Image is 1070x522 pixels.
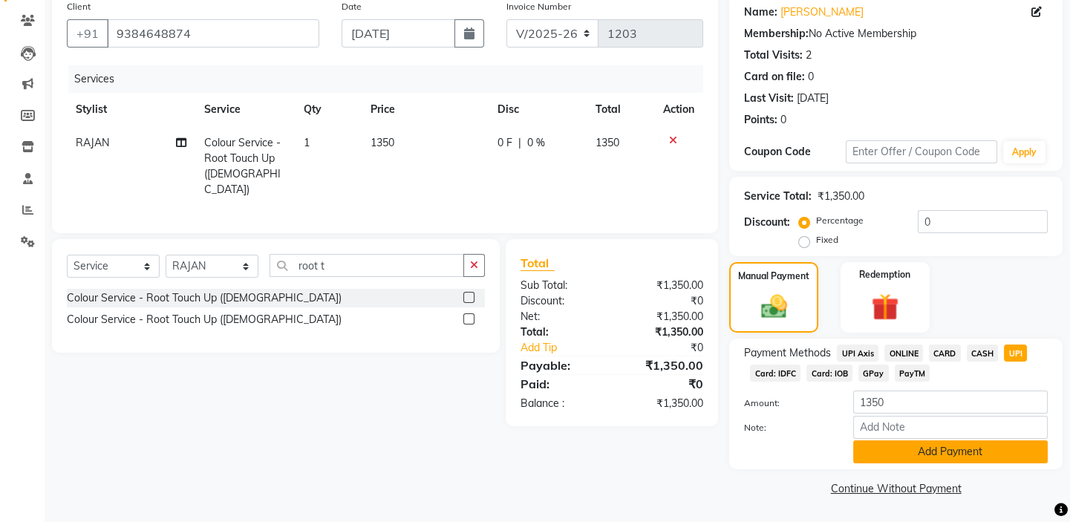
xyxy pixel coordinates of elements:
[304,136,310,149] span: 1
[509,356,612,374] div: Payable:
[509,324,612,340] div: Total:
[733,421,841,434] label: Note:
[744,345,831,361] span: Payment Methods
[76,136,109,149] span: RAJAN
[744,91,794,106] div: Last Visit:
[509,293,612,309] div: Discount:
[895,365,930,382] span: PayTM
[837,345,878,362] span: UPI Axis
[853,440,1048,463] button: Add Payment
[818,189,864,204] div: ₹1,350.00
[204,136,281,196] span: Colour Service - Root Touch Up ([DEMOGRAPHIC_DATA])
[884,345,923,362] span: ONLINE
[744,4,777,20] div: Name:
[853,416,1048,439] input: Add Note
[612,278,714,293] div: ₹1,350.00
[967,345,999,362] span: CASH
[1003,141,1045,163] button: Apply
[744,189,812,204] div: Service Total:
[753,292,795,322] img: _cash.svg
[362,93,489,126] th: Price
[521,255,555,271] span: Total
[107,19,319,48] input: Search by Name/Mobile/Email/Code
[509,396,612,411] div: Balance :
[738,270,809,283] label: Manual Payment
[270,254,464,277] input: Search or Scan
[629,340,714,356] div: ₹0
[846,140,997,163] input: Enter Offer / Coupon Code
[67,19,108,48] button: +91
[780,4,864,20] a: [PERSON_NAME]
[806,365,852,382] span: Card: IOB
[1004,345,1027,362] span: UPI
[732,481,1060,497] a: Continue Without Payment
[797,91,829,106] div: [DATE]
[67,312,342,327] div: Colour Service - Root Touch Up ([DEMOGRAPHIC_DATA])
[780,112,786,128] div: 0
[509,375,612,393] div: Paid:
[744,215,790,230] div: Discount:
[654,93,703,126] th: Action
[806,48,812,63] div: 2
[744,26,809,42] div: Membership:
[816,233,838,247] label: Fixed
[488,93,586,126] th: Disc
[744,48,803,63] div: Total Visits:
[858,365,889,382] span: GPay
[509,278,612,293] div: Sub Total:
[295,93,361,126] th: Qty
[612,324,714,340] div: ₹1,350.00
[859,268,910,281] label: Redemption
[526,135,544,151] span: 0 %
[371,136,394,149] span: 1350
[808,69,814,85] div: 0
[853,391,1048,414] input: Amount
[612,396,714,411] div: ₹1,350.00
[612,309,714,324] div: ₹1,350.00
[750,365,800,382] span: Card: IDFC
[195,93,295,126] th: Service
[612,375,714,393] div: ₹0
[497,135,512,151] span: 0 F
[596,136,619,149] span: 1350
[67,290,342,306] div: Colour Service - Root Touch Up ([DEMOGRAPHIC_DATA])
[744,26,1048,42] div: No Active Membership
[67,93,195,126] th: Stylist
[863,290,907,324] img: _gift.svg
[68,65,714,93] div: Services
[587,93,654,126] th: Total
[816,214,864,227] label: Percentage
[744,144,845,160] div: Coupon Code
[733,397,841,410] label: Amount:
[929,345,961,362] span: CARD
[509,309,612,324] div: Net:
[509,340,629,356] a: Add Tip
[612,356,714,374] div: ₹1,350.00
[518,135,521,151] span: |
[612,293,714,309] div: ₹0
[744,69,805,85] div: Card on file:
[744,112,777,128] div: Points:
